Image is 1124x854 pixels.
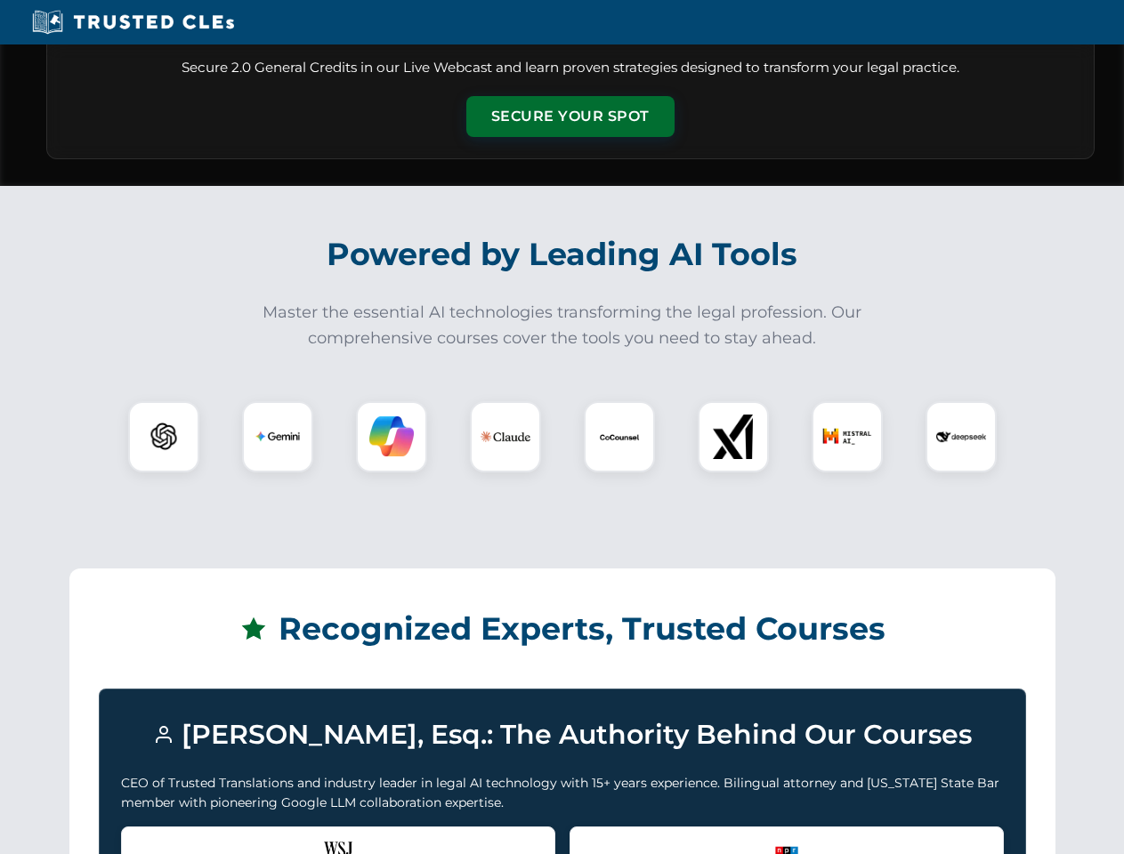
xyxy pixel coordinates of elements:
img: DeepSeek Logo [936,412,986,462]
img: Trusted CLEs [27,9,239,36]
button: Secure Your Spot [466,96,675,137]
p: Secure 2.0 General Credits in our Live Webcast and learn proven strategies designed to transform ... [69,58,1072,78]
img: xAI Logo [711,415,756,459]
p: Master the essential AI technologies transforming the legal profession. Our comprehensive courses... [251,300,874,351]
div: Claude [470,401,541,472]
div: DeepSeek [926,401,997,472]
div: Gemini [242,401,313,472]
div: ChatGPT [128,401,199,472]
img: Gemini Logo [255,415,300,459]
div: Mistral AI [812,401,883,472]
img: Mistral AI Logo [822,412,872,462]
img: Copilot Logo [369,415,414,459]
div: CoCounsel [584,401,655,472]
h2: Recognized Experts, Trusted Courses [99,598,1026,660]
h2: Powered by Leading AI Tools [69,223,1055,286]
img: Claude Logo [481,412,530,462]
img: CoCounsel Logo [597,415,642,459]
div: xAI [698,401,769,472]
div: Copilot [356,401,427,472]
p: CEO of Trusted Translations and industry leader in legal AI technology with 15+ years experience.... [121,773,1004,813]
h3: [PERSON_NAME], Esq.: The Authority Behind Our Courses [121,711,1004,759]
img: ChatGPT Logo [138,411,190,463]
